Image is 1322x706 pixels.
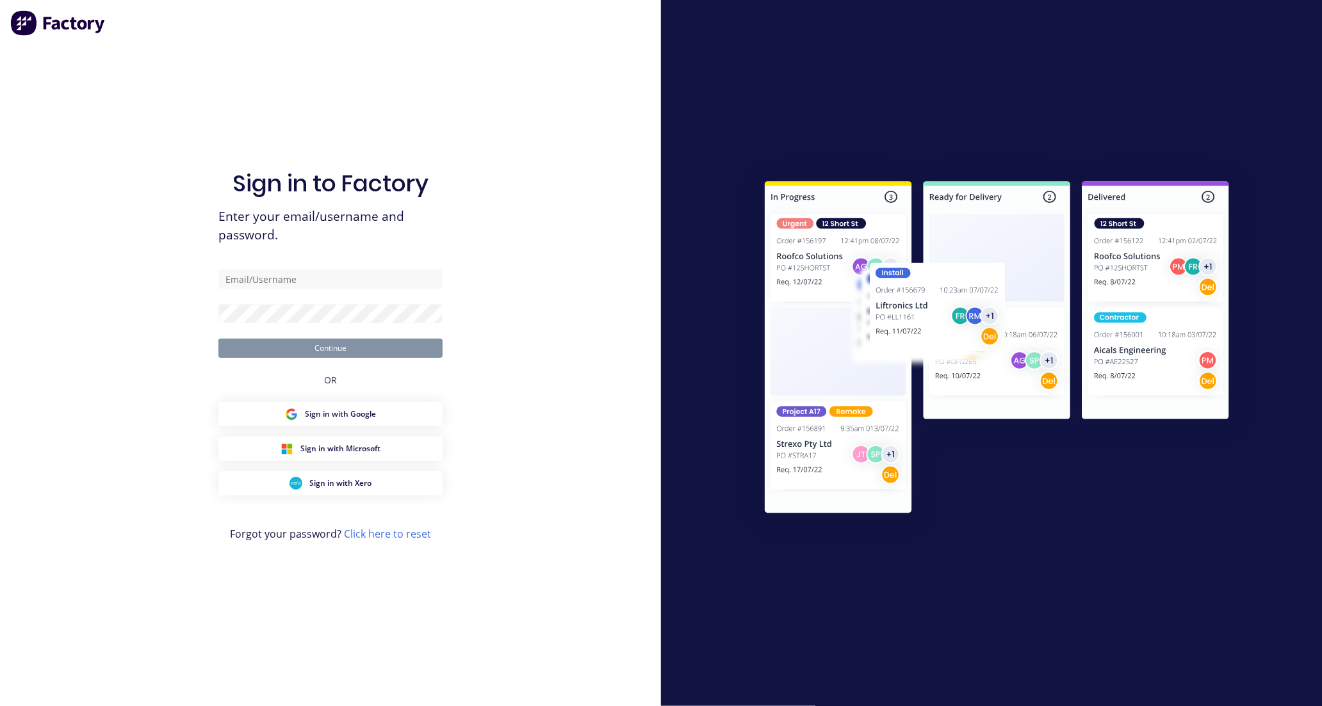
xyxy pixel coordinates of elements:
[310,477,372,489] span: Sign in with Xero
[306,408,377,420] span: Sign in with Google
[218,437,443,461] button: Microsoft Sign inSign in with Microsoft
[218,402,443,426] button: Google Sign inSign in with Google
[324,358,337,402] div: OR
[218,471,443,495] button: Xero Sign inSign in with Xero
[218,339,443,358] button: Continue
[218,207,443,245] span: Enter your email/username and password.
[233,170,428,197] h1: Sign in to Factory
[301,443,381,454] span: Sign in with Microsoft
[10,10,106,36] img: Factory
[290,477,302,490] img: Xero Sign in
[344,527,431,541] a: Click here to reset
[737,156,1257,543] img: Sign in
[281,442,293,455] img: Microsoft Sign in
[230,526,431,542] span: Forgot your password?
[218,269,443,289] input: Email/Username
[285,408,298,421] img: Google Sign in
